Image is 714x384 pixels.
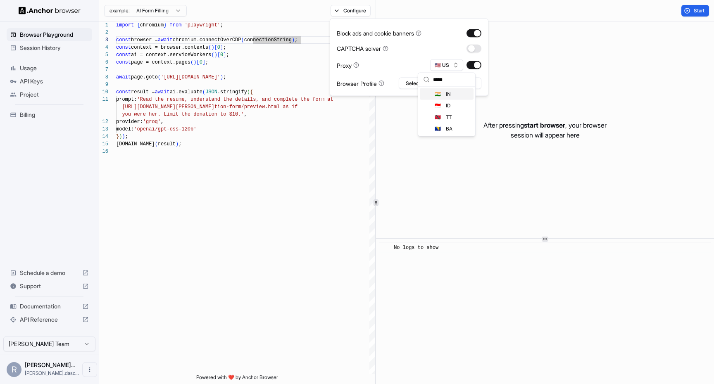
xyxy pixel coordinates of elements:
span: connectionString [244,37,292,43]
span: await [116,74,131,80]
button: Start [681,5,709,17]
span: 🇮🇳 [435,91,441,97]
span: import [116,22,134,28]
span: const [116,59,131,65]
span: Billing [20,111,89,119]
img: Anchor Logo [19,7,81,14]
span: Start [694,7,705,14]
div: 11 [99,96,108,103]
div: Proxy [337,61,359,69]
span: } [116,134,119,140]
button: Open menu [82,362,97,377]
span: chromium.connectOverCDP [173,37,241,43]
span: ( [158,74,161,80]
span: ) [211,45,214,50]
span: 🇮🇩 [435,102,441,109]
span: IN [446,91,451,97]
span: prompt: [116,97,137,102]
span: 🇧🇦 [435,126,441,132]
span: ( [202,89,205,95]
div: 1 [99,21,108,29]
span: ; [226,52,229,58]
span: ] [220,45,223,50]
span: start browser [524,121,565,129]
span: page.goto [131,74,158,80]
span: tion-form/preview.html as if [214,104,298,110]
span: chromium [140,22,164,28]
span: model: [116,126,134,132]
div: Block ads and cookie banners [337,29,421,38]
span: lete the form at [286,97,333,102]
span: ; [295,37,297,43]
span: context = browser.contexts [131,45,208,50]
div: API Reference [7,313,92,326]
div: 4 [99,44,108,51]
span: ) [292,37,295,43]
div: Suggestions [418,87,475,136]
div: Browser Profile [337,79,384,88]
span: JSON [205,89,217,95]
span: [DOMAIN_NAME] [116,141,155,147]
div: 14 [99,133,108,140]
span: ) [176,141,178,147]
span: await [158,37,173,43]
div: 15 [99,140,108,148]
span: result [158,141,176,147]
span: ) [214,52,217,58]
span: ​ [383,244,388,252]
span: ( [247,89,250,95]
span: ( [211,52,214,58]
div: Session History [7,41,92,55]
span: } [164,22,167,28]
span: const [116,52,131,58]
span: ) [193,59,196,65]
span: 'openai/gpt-oss-120b' [134,126,196,132]
span: ; [205,59,208,65]
div: Schedule a demo [7,266,92,280]
div: Documentation [7,300,92,313]
span: 0 [200,59,202,65]
div: 10 [99,88,108,96]
span: [ [196,59,199,65]
span: 'playwright' [185,22,220,28]
span: browser = [131,37,158,43]
span: [ [217,52,220,58]
span: const [116,89,131,95]
span: ( [155,141,158,147]
div: 9 [99,81,108,88]
span: { [137,22,140,28]
div: CAPTCHA solver [337,44,388,53]
p: After pressing , your browser session will appear here [483,120,607,140]
span: ; [223,45,226,50]
span: provider: [116,119,143,125]
button: Select Profile... [399,78,481,89]
span: rostislav.dascal@gmail.com [25,370,79,376]
span: ) [220,74,223,80]
span: [ [214,45,217,50]
span: , [161,119,164,125]
span: ; [125,134,128,140]
span: ( [190,59,193,65]
div: 3 [99,36,108,44]
div: Project [7,88,92,101]
div: Browser Playground [7,28,92,41]
span: Usage [20,64,89,72]
span: ai.evaluate [170,89,202,95]
button: Configure [331,5,371,17]
span: ) [119,134,122,140]
span: Support [20,282,79,290]
span: Rostislav Dascal [25,361,75,368]
div: Support [7,280,92,293]
span: BA [446,126,452,132]
span: ID [446,102,450,109]
span: Project [20,90,89,99]
span: Browser Playground [20,31,89,39]
div: 5 [99,51,108,59]
span: Documentation [20,302,79,311]
span: No logs to show [394,245,438,251]
span: API Keys [20,77,89,85]
span: await [155,89,170,95]
div: 13 [99,126,108,133]
span: TT [446,114,452,121]
span: { [250,89,253,95]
